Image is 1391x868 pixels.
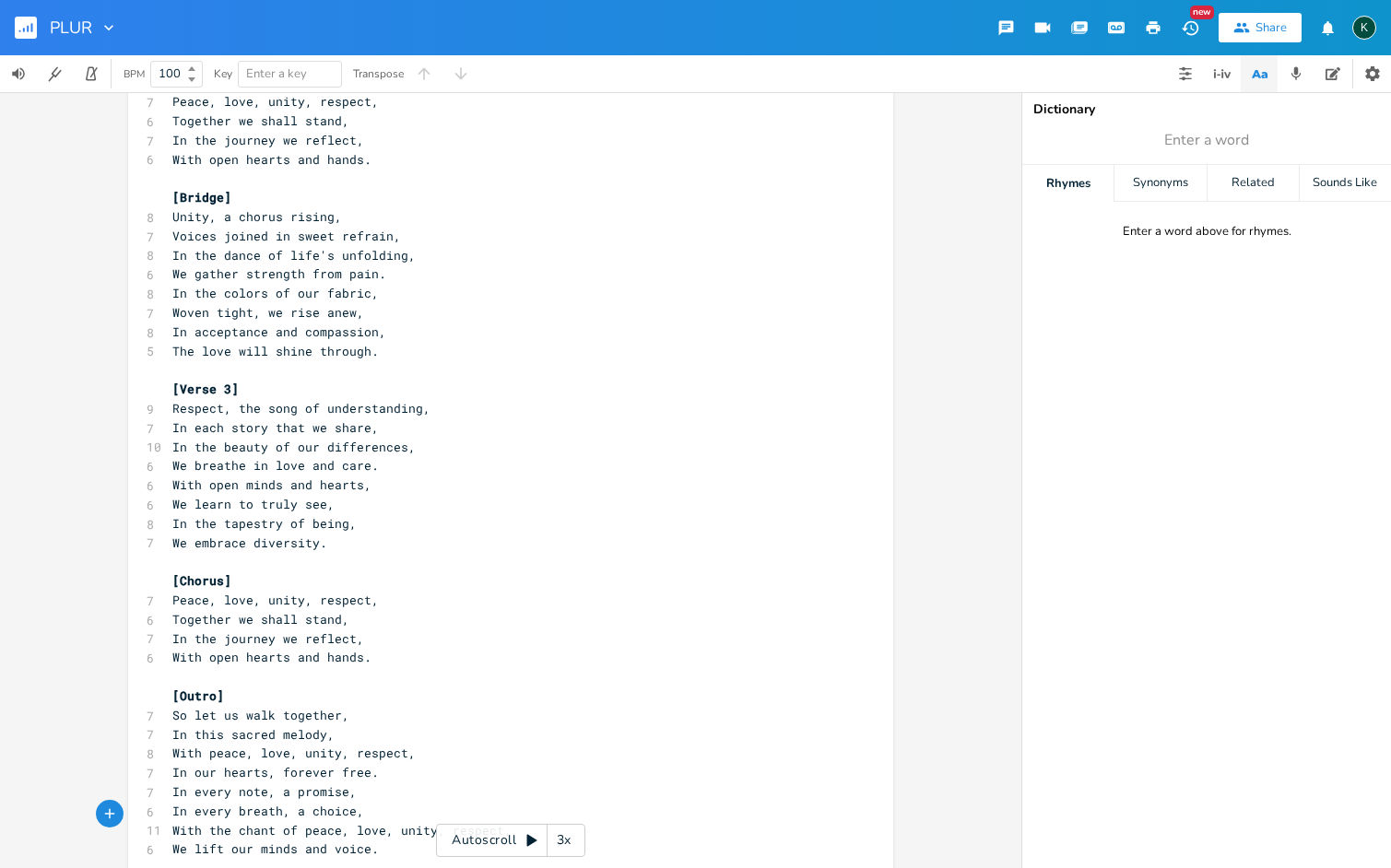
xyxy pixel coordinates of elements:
[1190,6,1214,19] div: New
[172,726,335,743] span: In this sacred melody,
[50,19,92,36] span: PLUR
[172,611,349,628] span: Together we shall stand,
[172,496,335,512] span: We learn to truly see,
[172,132,364,148] span: In the journey we reflect,
[172,572,231,589] span: [Chorus]
[172,304,364,321] span: Woven tight, we rise anew,
[172,476,371,493] span: With open minds and hearts,
[172,822,512,839] span: With the chant of peace, love, unity, respect,
[172,687,224,704] span: [Outro]
[172,803,364,819] span: In every breath, a choice,
[172,381,239,397] span: [Verse 3]
[1172,11,1208,44] button: New
[1352,16,1376,40] div: Koval
[1033,103,1380,116] div: Dictionary
[1123,224,1291,240] div: Enter a word above for rhymes.
[172,649,371,665] span: With open hearts and hands.
[172,151,371,168] span: With open hearts and hands.
[172,400,430,416] span: Respect, the song of understanding,
[246,65,307,82] span: Enter a key
[172,592,379,608] span: Peace, love, unity, respect,
[172,93,379,110] span: Peace, love, unity, respect,
[172,323,386,340] span: In acceptance and compassion,
[172,764,379,780] span: In our hearts, forever free.
[172,515,357,532] span: In the tapestry of being,
[172,534,327,551] span: We embrace diversity.
[172,439,416,455] span: In the beauty of our differences,
[1164,130,1249,151] span: Enter a word
[214,68,232,79] div: Key
[172,285,379,301] span: In the colors of our fabric,
[172,343,379,359] span: The love will shine through.
[172,630,364,647] span: In the journey we reflect,
[172,419,379,436] span: In each story that we share,
[172,208,342,225] span: Unity, a chorus rising,
[172,745,416,761] span: With peace, love, unity, respect,
[1300,165,1391,202] div: Sounds Like
[172,457,379,474] span: We breathe in love and care.
[1022,165,1114,202] div: Rhymes
[172,265,386,282] span: We gather strength from pain.
[548,824,581,857] div: 3x
[172,247,416,264] span: In the dance of life's unfolding,
[1114,165,1206,202] div: Synonyms
[353,68,404,79] div: Transpose
[1255,19,1287,36] div: Share
[124,69,145,79] div: BPM
[172,840,379,857] span: We lift our minds and voice.
[1208,165,1299,202] div: Related
[436,824,585,857] div: Autoscroll
[172,228,401,244] span: Voices joined in sweet refrain,
[172,707,349,723] span: So let us walk together,
[172,112,349,129] span: Together we shall stand,
[172,189,231,205] span: [Bridge]
[1219,13,1302,42] button: Share
[1352,6,1376,49] button: K
[172,783,357,800] span: In every note, a promise,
